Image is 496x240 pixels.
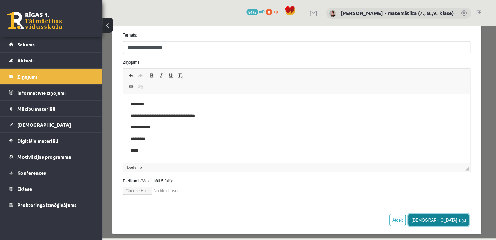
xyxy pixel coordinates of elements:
a: 0 xp [266,9,281,14]
a: Konferences [9,165,94,181]
span: mP [259,9,265,14]
span: Digitālie materiāli [17,138,58,144]
span: 0 [266,9,272,15]
span: Mācību materiāli [17,105,55,112]
a: Noņemt stilus [73,45,83,54]
button: Atcelt [287,187,303,200]
span: 8475 [246,9,258,15]
a: Proktoringa izmēģinājums [9,197,94,213]
a: Saite (vadīšanas taustiņš+K) [24,56,33,65]
legend: Informatīvie ziņojumi [17,85,94,100]
a: Motivācijas programma [9,149,94,165]
label: Temats: [16,6,374,12]
span: Proktoringa izmēģinājums [17,202,77,208]
span: Mērogot [363,141,366,144]
a: Aktuāli [9,53,94,68]
a: [DEMOGRAPHIC_DATA] [9,117,94,132]
body: Bagātinātā teksta redaktors, wiswyg-editor-47024951868420-1757313219-130 [7,7,340,71]
a: Atkārtot (vadīšanas taustiņš+Y) [33,45,43,54]
span: xp [273,9,278,14]
a: Atsaistīt [33,56,43,65]
a: 8475 mP [246,9,265,14]
span: Konferences [17,170,46,176]
span: [DEMOGRAPHIC_DATA] [17,122,71,128]
a: p elements [36,138,41,144]
button: [DEMOGRAPHIC_DATA] ziņu [306,187,367,200]
a: [PERSON_NAME] - matemātika (7., 8.,9. klase) [341,10,454,16]
img: Irēna Roze - matemātika (7., 8.,9. klase) [329,10,336,17]
a: Pasvītrojums (vadīšanas taustiņš+U) [64,45,73,54]
a: Mācību materiāli [9,101,94,116]
a: Slīpraksts (vadīšanas taustiņš+I) [54,45,64,54]
label: Pielikumi (Maksimāli 5 faili): [16,151,374,157]
a: Digitālie materiāli [9,133,94,149]
span: Motivācijas programma [17,154,71,160]
a: Eklase [9,181,94,197]
span: Eklase [17,186,32,192]
a: Ziņojumi [9,69,94,84]
a: Sākums [9,37,94,52]
a: Treknraksts (vadīšanas taustiņš+B) [45,45,54,54]
iframe: Bagātinātā teksta redaktors, wiswyg-editor-47024951868420-1757313219-130 [21,68,368,136]
a: Informatīvie ziņojumi [9,85,94,100]
a: Atcelt (vadīšanas taustiņš+Z) [24,45,33,54]
a: Rīgas 1. Tālmācības vidusskola [7,12,62,29]
a: body elements [24,138,35,144]
label: Ziņojums: [16,33,374,39]
span: Sākums [17,41,35,47]
span: Aktuāli [17,57,34,63]
legend: Ziņojumi [17,69,94,84]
